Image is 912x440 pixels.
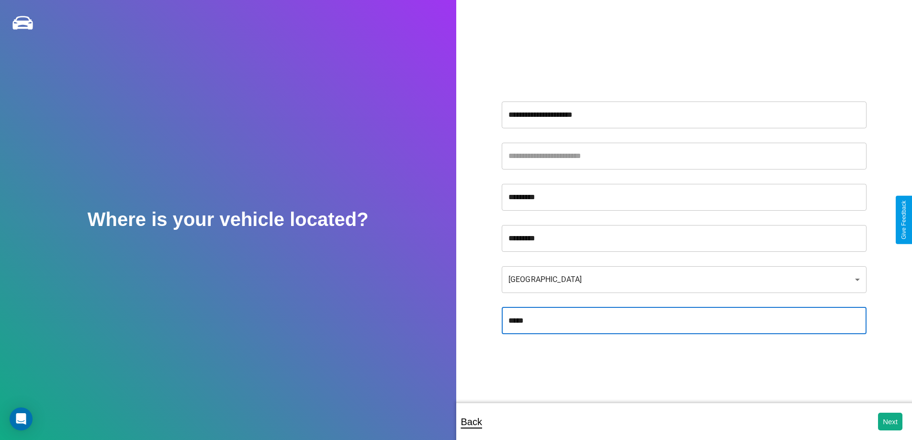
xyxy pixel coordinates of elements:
[88,209,369,230] h2: Where is your vehicle located?
[461,413,482,430] p: Back
[502,266,867,293] div: [GEOGRAPHIC_DATA]
[878,413,902,430] button: Next
[901,201,907,239] div: Give Feedback
[10,407,33,430] div: Open Intercom Messenger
